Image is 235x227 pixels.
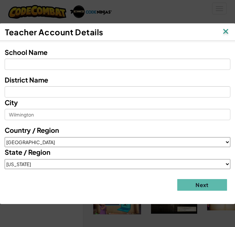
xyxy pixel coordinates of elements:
label: State / Region [5,147,50,157]
span: Teacher Account Details [5,27,103,37]
label: School Name [5,47,47,57]
button: Next [177,179,227,191]
label: City [5,98,18,107]
img: IconClose.svg [221,27,230,37]
label: District Name [5,75,48,85]
label: Country / Region [5,125,59,135]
